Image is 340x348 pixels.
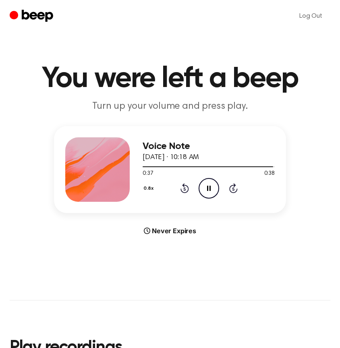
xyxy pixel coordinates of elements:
h1: You were left a beep [10,64,330,93]
span: 0:38 [264,170,275,178]
span: 0:37 [143,170,153,178]
span: [DATE] · 10:18 AM [143,154,199,161]
h3: Voice Note [143,141,275,152]
a: Log Out [291,6,330,26]
p: Turn up your volume and press play. [15,100,325,113]
a: Beep [10,8,55,24]
div: Never Expires [54,226,286,236]
button: 0.8x [143,182,157,195]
